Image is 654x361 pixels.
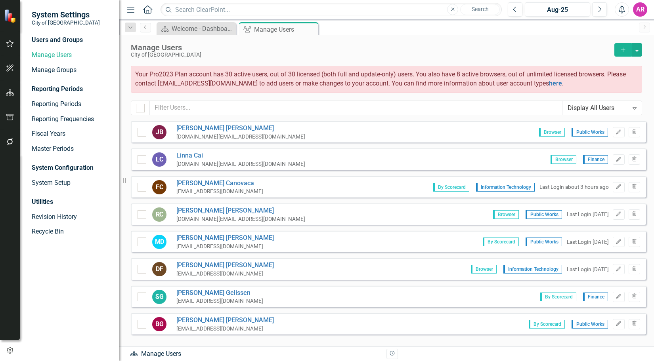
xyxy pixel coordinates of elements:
[526,237,562,246] span: Public Works
[161,3,502,17] input: Search ClearPoint...
[176,133,305,141] div: [DOMAIN_NAME][EMAIL_ADDRESS][DOMAIN_NAME]
[476,183,535,192] span: Information Technology
[152,235,166,249] div: MD
[567,211,609,218] div: Last Login [DATE]
[131,52,610,58] div: City of [GEOGRAPHIC_DATA]
[471,265,497,274] span: Browser
[540,293,576,301] span: By Scorecard
[176,215,305,223] div: [DOMAIN_NAME][EMAIL_ADDRESS][DOMAIN_NAME]
[633,2,647,17] button: AR
[32,10,100,19] span: System Settings
[149,101,562,115] input: Filter Users...
[176,234,274,243] a: [PERSON_NAME] [PERSON_NAME]
[568,103,628,112] div: Display All Users
[135,70,626,87] span: Your Pro2023 Plan account has 30 active users, out of 30 licensed (both full and update-only) use...
[460,4,500,15] button: Search
[32,51,111,60] a: Manage Users
[4,9,18,23] img: ClearPoint Strategy
[130,350,381,359] div: Manage Users
[433,183,469,192] span: By Scorecard
[32,213,111,222] a: Revision History
[32,85,111,94] div: Reporting Periods
[483,237,519,246] span: By Scorecard
[159,24,234,34] a: Welcome - Dashboard
[254,25,316,34] div: Manage Users
[176,151,305,160] a: Linna Cai
[567,238,609,246] div: Last Login [DATE]
[152,262,166,276] div: DF
[32,179,111,188] a: System Setup
[32,115,111,124] a: Reporting Frequencies
[152,290,166,304] div: SG
[32,129,111,139] a: Fiscal Years
[528,5,587,15] div: Aug-25
[32,163,111,173] div: System Configuration
[152,152,166,167] div: LC
[152,180,166,194] div: FC
[176,160,305,168] div: [DOMAIN_NAME][EMAIL_ADDRESS][DOMAIN_NAME]
[176,124,305,133] a: [PERSON_NAME] [PERSON_NAME]
[567,266,609,273] div: Last Login [DATE]
[32,19,100,26] small: City of [GEOGRAPHIC_DATA]
[176,243,274,250] div: [EMAIL_ADDRESS][DOMAIN_NAME]
[529,320,565,329] span: By Scorecard
[539,128,565,137] span: Browser
[152,317,166,331] div: BG
[176,289,263,298] a: [PERSON_NAME] Gelissen
[172,24,234,34] div: Welcome - Dashboard
[32,66,111,75] a: Manage Groups
[176,188,263,195] div: [EMAIL_ADDRESS][DOMAIN_NAME]
[152,125,166,139] div: JB
[525,2,590,17] button: Aug-25
[549,80,562,87] a: here
[176,297,263,305] div: [EMAIL_ADDRESS][DOMAIN_NAME]
[32,227,111,236] a: Recycle Bin
[131,43,610,52] div: Manage Users
[176,325,274,332] div: [EMAIL_ADDRESS][DOMAIN_NAME]
[176,316,274,325] a: [PERSON_NAME] [PERSON_NAME]
[503,265,562,274] span: Information Technology
[32,100,111,109] a: Reporting Periods
[539,183,609,191] div: Last Login about 3 hours ago
[526,210,562,219] span: Public Works
[32,198,111,207] div: Utilities
[472,6,489,12] span: Search
[583,293,608,301] span: Finance
[583,155,608,164] span: Finance
[551,155,576,164] span: Browser
[572,128,608,137] span: Public Works
[152,207,166,222] div: RC
[176,179,263,188] a: [PERSON_NAME] Canovaca
[176,261,274,270] a: [PERSON_NAME] [PERSON_NAME]
[572,320,608,329] span: Public Works
[176,206,305,215] a: [PERSON_NAME] [PERSON_NAME]
[32,144,111,154] a: Master Periods
[176,270,274,277] div: [EMAIL_ADDRESS][DOMAIN_NAME]
[493,210,519,219] span: Browser
[32,36,111,45] div: Users and Groups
